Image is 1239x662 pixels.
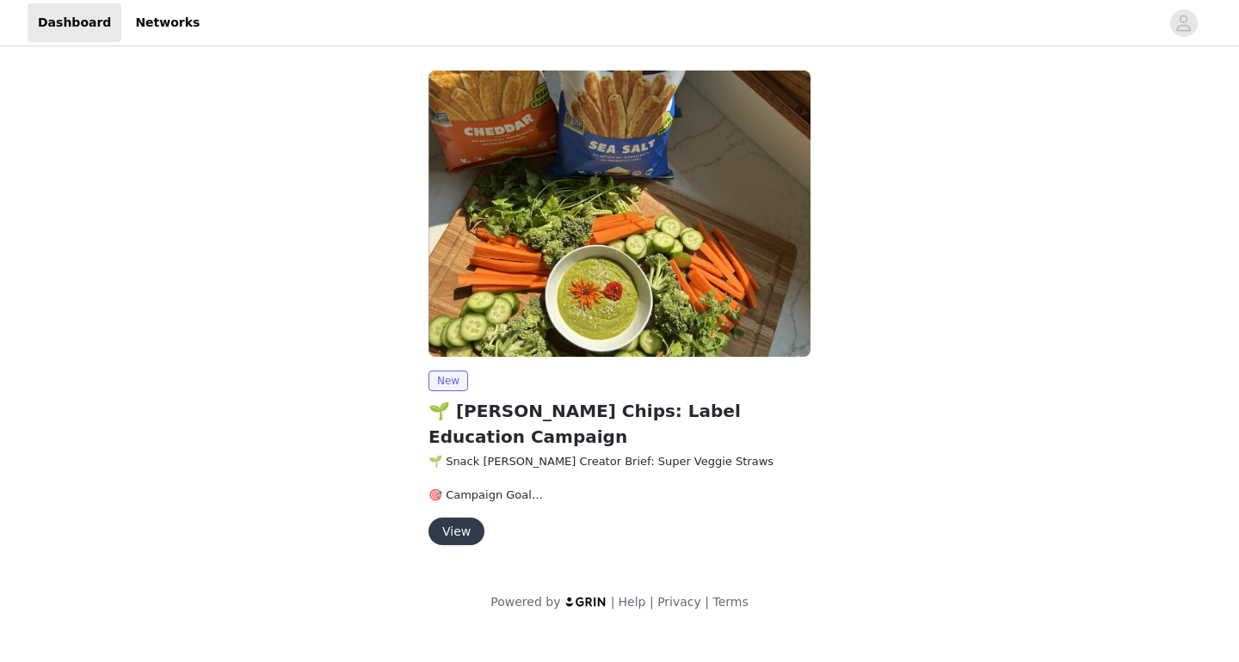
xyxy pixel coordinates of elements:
span: | [705,595,709,609]
span: | [650,595,654,609]
div: avatar [1175,9,1192,37]
img: logo [564,596,607,607]
span: | [611,595,615,609]
img: Jackson's [428,70,811,357]
h3: 🎯 Campaign Goal [428,487,811,504]
a: Privacy [657,595,701,609]
a: View [428,525,484,538]
a: Help [619,595,646,609]
a: Terms [712,595,748,609]
span: New [428,371,468,391]
button: View [428,518,484,545]
a: Dashboard [28,3,121,42]
h2: 🌱 [PERSON_NAME] Chips: Label Education Campaign [428,398,811,450]
h1: 🌱 Snack [PERSON_NAME] Creator Brief: Super Veggie Straws [428,453,811,470]
span: Powered by [490,595,560,609]
a: Networks [125,3,210,42]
